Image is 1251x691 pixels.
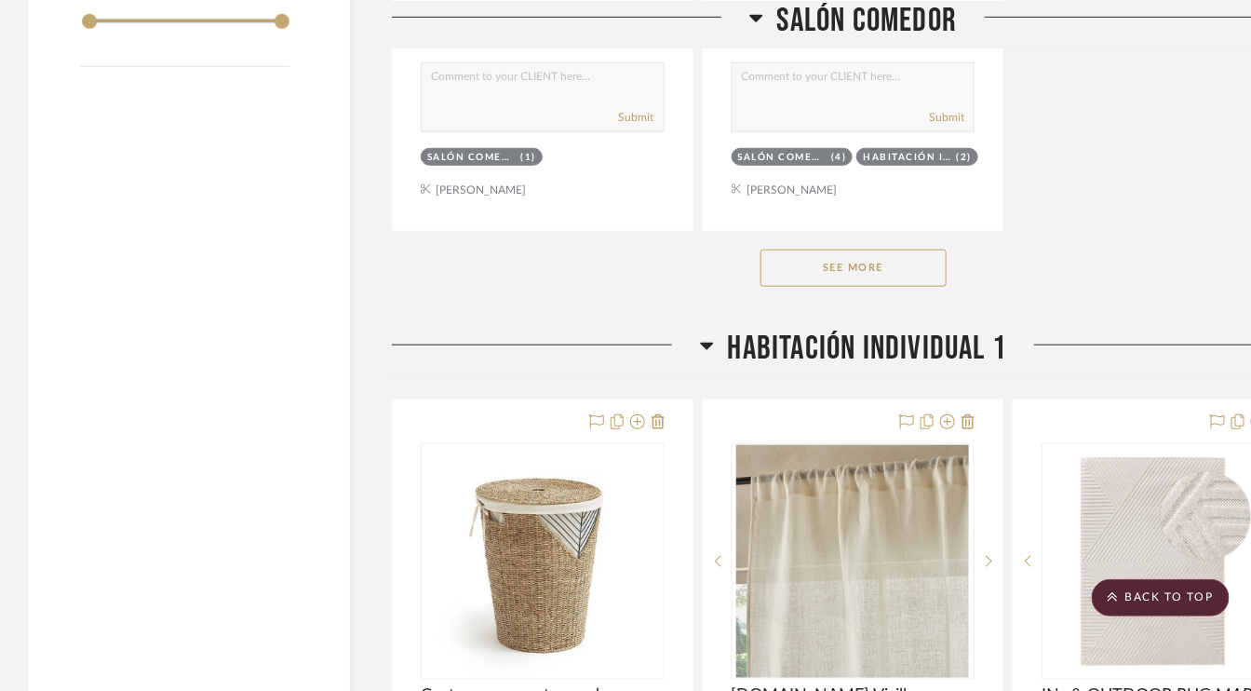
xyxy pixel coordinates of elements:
[957,151,973,165] div: (2)
[1092,579,1230,616] scroll-to-top-button: BACK TO TOP
[728,329,1007,369] span: HABITACIÓN INDIVIDUAL 1
[1076,445,1251,678] img: IN- & OUTDOOR RUG MARS CREAM
[831,151,847,165] div: (4)
[427,151,516,165] div: SALÓN COMEDOR
[738,151,827,165] div: SALÓN COMEDOR
[520,151,536,165] div: (1)
[760,250,947,287] button: See More
[619,109,654,126] button: Submit
[863,151,951,165] div: HABITACIÓN INDIVIDUAL 1
[426,445,659,678] img: Cesto para ropa trenzado, TRESSIE
[736,445,969,678] img: AM.PM Visillo de lino Fishoyi
[929,109,964,126] button: Submit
